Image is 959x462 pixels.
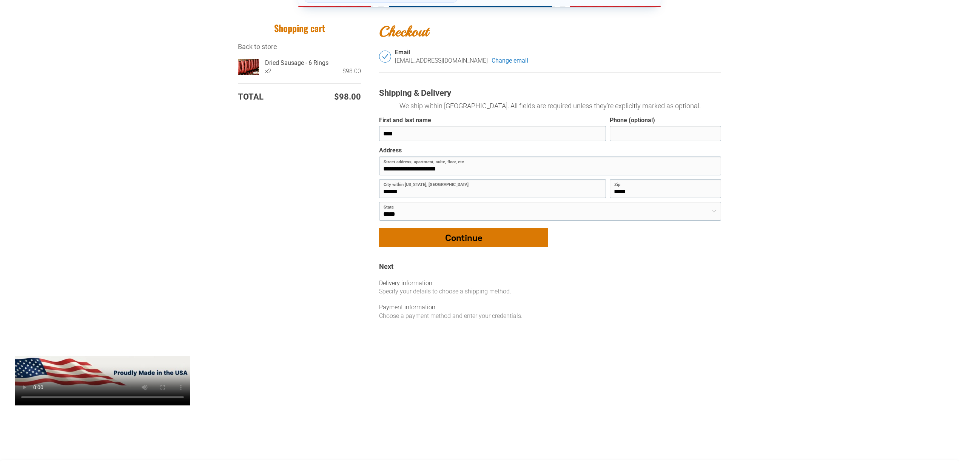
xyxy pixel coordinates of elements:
div: Address [379,147,402,155]
a: Back to store [238,43,277,51]
div: Specify your details to choose a shipping method. [379,287,721,296]
h2: Checkout [379,22,721,41]
input: Street address, apartment, suite, floor, etc [379,157,721,175]
h1: Shopping cart [238,22,361,34]
span: $98.00 [334,91,361,103]
a: Dried Sausage - 6 Rings [265,59,361,67]
div: × 2 [265,67,271,75]
p: We ship within [GEOGRAPHIC_DATA]. [379,101,721,111]
input: City within Texas, United States [379,179,606,198]
div: Payment information [379,303,721,312]
div: Breadcrumbs [238,42,361,51]
a: Change email [492,57,528,65]
td: Total [238,91,292,103]
input: Zip [610,179,721,198]
div: First and last name [379,117,431,124]
div: Phone (optional) [610,117,655,124]
span: All fields are required unless they’re explicitly marked as optional. [510,102,701,110]
div: Email [395,49,721,57]
div: Delivery information [379,279,721,287]
div: $98.00 [271,67,361,75]
div: Choose a payment method and enter your credentials. [379,312,721,320]
button: Continue [379,228,548,247]
div: [EMAIL_ADDRESS][DOMAIN_NAME] [395,57,488,65]
div: Next [379,262,721,275]
div: Shipping & Delivery [379,88,721,99]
